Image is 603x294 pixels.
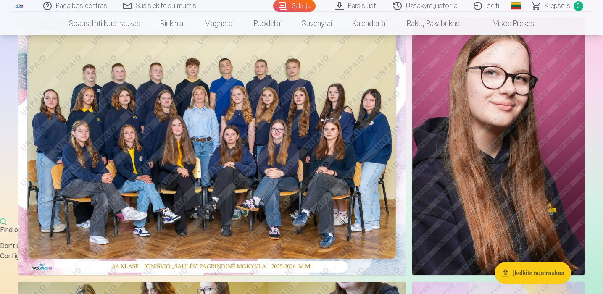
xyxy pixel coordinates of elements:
[244,12,292,35] a: Puodeliai
[342,12,397,35] a: Kalendoriai
[15,3,24,8] img: /fa2
[150,12,195,35] a: Rinkiniai
[574,1,583,11] span: 0
[397,12,470,35] a: Raktų pakabukas
[195,12,244,35] a: Magnetai
[545,1,570,11] span: Krepšelis
[495,262,571,284] button: Įkelkite nuotraukas
[59,12,150,35] a: Spausdinti nuotraukas
[292,12,342,35] a: Suvenyrai
[470,12,544,35] a: Visos prekės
